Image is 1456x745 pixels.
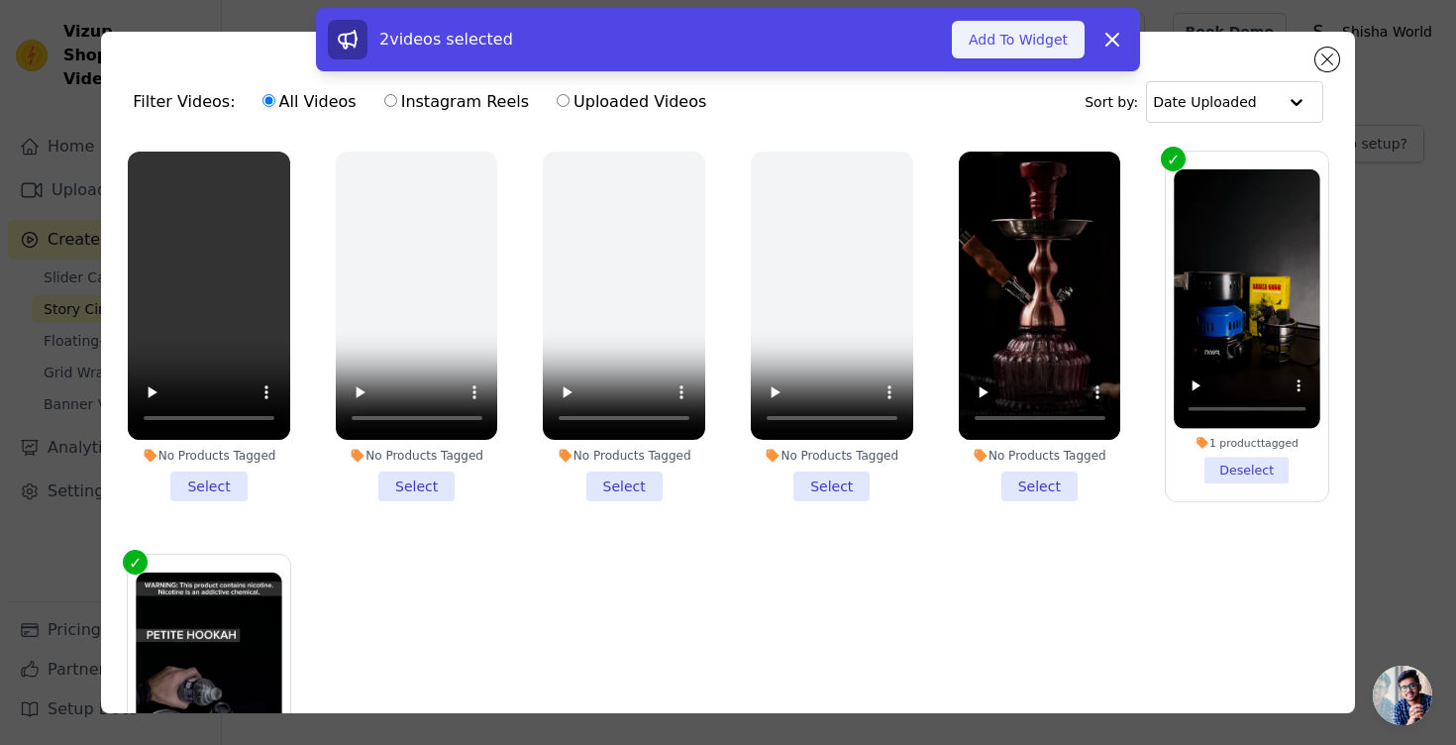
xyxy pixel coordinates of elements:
[261,89,358,115] label: All Videos
[952,21,1085,58] button: Add To Widget
[1085,81,1323,123] div: Sort by:
[336,448,498,464] div: No Products Tagged
[556,89,707,115] label: Uploaded Videos
[959,448,1121,464] div: No Products Tagged
[128,448,290,464] div: No Products Tagged
[133,79,717,125] div: Filter Videos:
[379,30,513,49] span: 2 videos selected
[751,448,913,464] div: No Products Tagged
[543,448,705,464] div: No Products Tagged
[383,89,530,115] label: Instagram Reels
[1373,666,1432,725] div: Open chat
[1174,436,1319,450] div: 1 product tagged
